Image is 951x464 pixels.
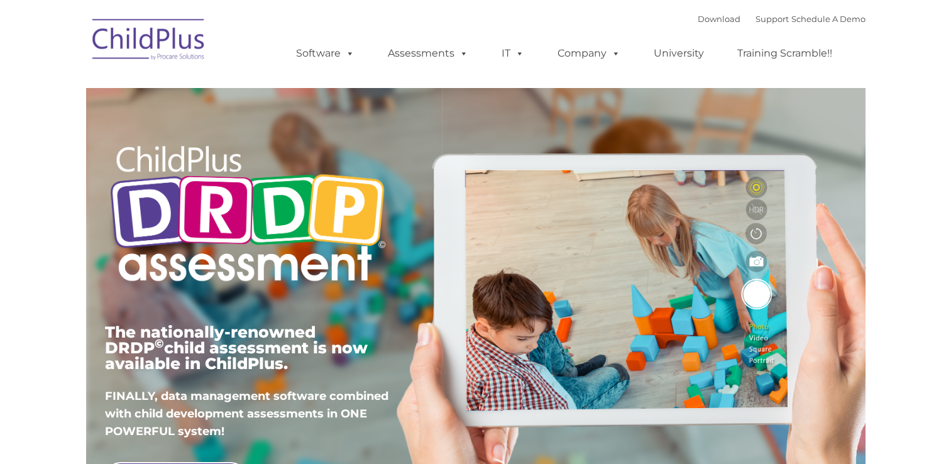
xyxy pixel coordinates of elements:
[105,389,388,438] span: FINALLY, data management software combined with child development assessments in ONE POWERFUL sys...
[155,336,164,351] sup: ©
[698,14,866,24] font: |
[105,129,390,302] img: Copyright - DRDP Logo Light
[545,41,633,66] a: Company
[86,10,212,73] img: ChildPlus by Procare Solutions
[725,41,845,66] a: Training Scramble!!
[791,14,866,24] a: Schedule A Demo
[489,41,537,66] a: IT
[283,41,367,66] a: Software
[698,14,740,24] a: Download
[756,14,789,24] a: Support
[641,41,717,66] a: University
[375,41,481,66] a: Assessments
[105,323,368,373] span: The nationally-renowned DRDP child assessment is now available in ChildPlus.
